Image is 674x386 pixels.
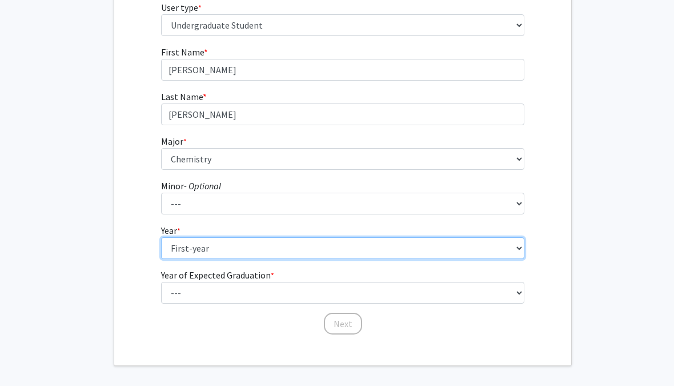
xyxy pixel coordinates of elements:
[184,180,221,192] i: - Optional
[161,46,204,58] span: First Name
[9,335,49,377] iframe: Chat
[324,313,362,335] button: Next
[161,224,180,237] label: Year
[161,268,274,282] label: Year of Expected Graduation
[161,134,187,148] label: Major
[161,179,221,193] label: Minor
[161,91,203,102] span: Last Name
[161,1,202,14] label: User type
